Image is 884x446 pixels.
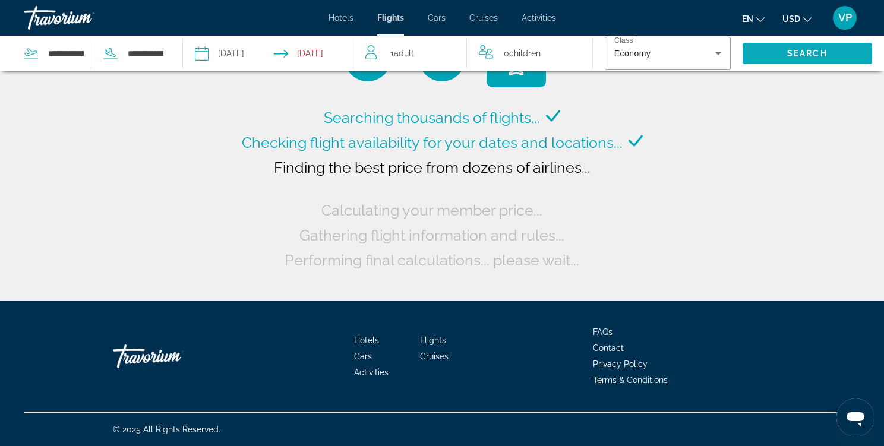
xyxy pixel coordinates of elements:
[782,10,812,27] button: Change currency
[614,49,651,58] span: Economy
[390,45,414,62] span: 1
[743,43,872,64] button: Search
[836,398,874,436] iframe: Button to launch messaging window
[329,13,353,23] a: Hotels
[274,36,323,71] button: Select return date
[285,251,579,269] span: Performing final calculations... please wait...
[614,37,633,45] mat-label: Class
[299,226,564,244] span: Gathering flight information and rules...
[742,14,753,24] span: en
[324,109,540,126] span: Searching thousands of flights...
[274,159,591,176] span: Finding the best price from dozens of airlines...
[420,352,449,361] a: Cruises
[377,13,404,23] a: Flights
[838,12,852,24] span: VP
[593,375,668,385] a: Terms & Conditions
[593,359,648,369] a: Privacy Policy
[420,336,446,345] a: Flights
[469,13,498,23] a: Cruises
[195,36,244,71] button: Select depart date
[504,45,541,62] span: 0
[787,49,828,58] span: Search
[24,2,143,33] a: Travorium
[242,134,623,151] span: Checking flight availability for your dates and locations...
[113,339,232,374] a: Go Home
[353,36,592,71] button: Travelers: 1 adult, 0 children
[394,49,414,58] span: Adult
[782,14,800,24] span: USD
[593,343,624,353] a: Contact
[742,10,765,27] button: Change language
[354,352,372,361] a: Cars
[354,336,379,345] a: Hotels
[113,425,220,434] span: © 2025 All Rights Reserved.
[354,368,389,377] a: Activities
[593,327,613,337] a: FAQs
[829,5,860,30] button: User Menu
[522,13,556,23] a: Activities
[321,201,542,219] span: Calculating your member price...
[428,13,446,23] a: Cars
[509,49,541,58] span: Children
